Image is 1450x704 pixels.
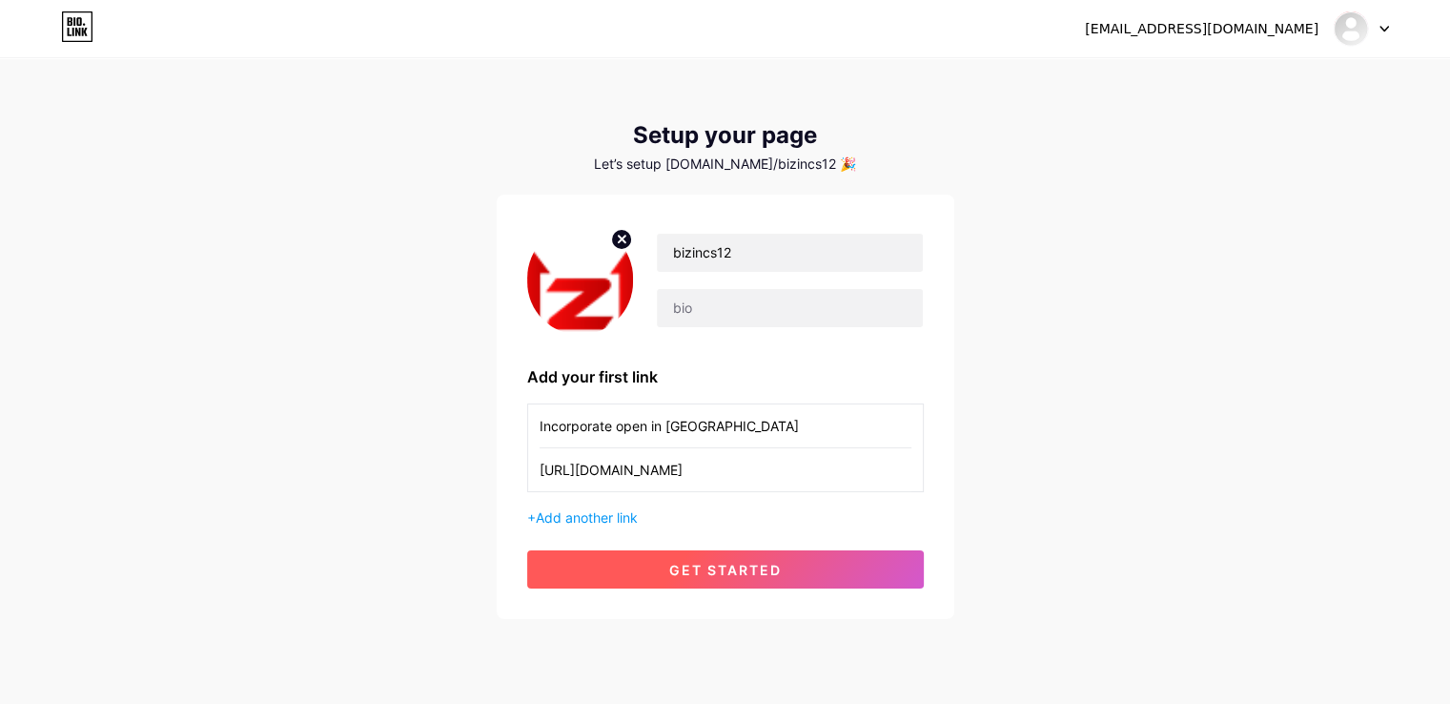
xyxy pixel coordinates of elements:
[527,365,924,388] div: Add your first link
[497,122,954,149] div: Setup your page
[657,234,922,272] input: Your name
[527,507,924,528] div: +
[497,156,954,172] div: Let’s setup [DOMAIN_NAME]/bizincs12 🎉
[527,225,634,335] img: profile pic
[669,562,782,578] span: get started
[527,550,924,589] button: get started
[540,448,911,491] input: URL (https://instagram.com/yourname)
[536,509,638,526] span: Add another link
[1085,19,1318,39] div: [EMAIL_ADDRESS][DOMAIN_NAME]
[1333,10,1369,47] img: bizincs12
[540,404,911,447] input: Link name (My Instagram)
[657,289,922,327] input: bio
